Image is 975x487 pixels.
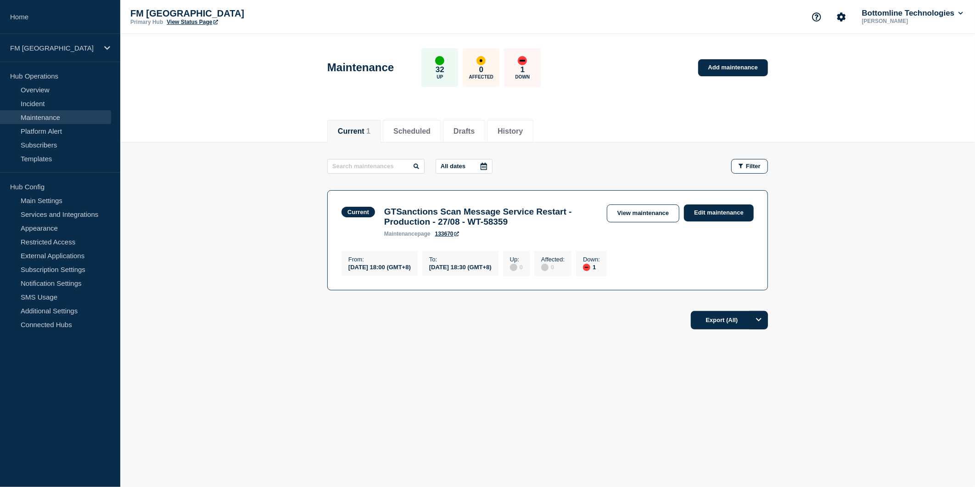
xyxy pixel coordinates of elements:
[541,263,565,271] div: 0
[479,65,483,74] p: 0
[327,159,425,174] input: Search maintenances
[516,74,530,79] p: Down
[393,127,431,136] button: Scheduled
[348,263,411,271] div: [DATE] 18:00 (GMT+8)
[436,159,493,174] button: All dates
[435,56,444,65] div: up
[384,207,598,227] h3: GTSanctions Scan Message Service Restart - Production - 27/08 - WT-58359
[521,65,525,74] p: 1
[348,256,411,263] p: From :
[746,163,761,170] span: Filter
[437,74,443,79] p: Up
[583,263,600,271] div: 1
[750,311,768,329] button: Options
[607,204,679,222] a: View maintenance
[366,127,370,135] span: 1
[130,19,163,25] p: Primary Hub
[130,8,314,19] p: FM [GEOGRAPHIC_DATA]
[860,9,965,18] button: Bottomline Technologies
[691,311,768,329] button: Export (All)
[731,159,768,174] button: Filter
[860,18,956,24] p: [PERSON_NAME]
[441,163,465,170] p: All dates
[510,264,517,271] div: disabled
[684,204,754,221] a: Edit maintenance
[327,61,394,74] h1: Maintenance
[435,231,459,237] a: 133670
[698,59,768,76] a: Add maintenance
[454,127,475,136] button: Drafts
[510,256,523,263] p: Up :
[384,231,418,237] span: maintenance
[436,65,444,74] p: 32
[429,256,492,263] p: To :
[10,44,98,52] p: FM [GEOGRAPHIC_DATA]
[498,127,523,136] button: History
[384,231,431,237] p: page
[338,127,370,136] button: Current 1
[583,264,590,271] div: down
[832,7,851,27] button: Account settings
[429,263,492,271] div: [DATE] 18:30 (GMT+8)
[469,74,493,79] p: Affected
[347,209,369,215] div: Current
[541,256,565,263] p: Affected :
[476,56,486,65] div: affected
[510,263,523,271] div: 0
[518,56,527,65] div: down
[807,7,826,27] button: Support
[583,256,600,263] p: Down :
[541,264,549,271] div: disabled
[167,19,218,25] a: View Status Page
